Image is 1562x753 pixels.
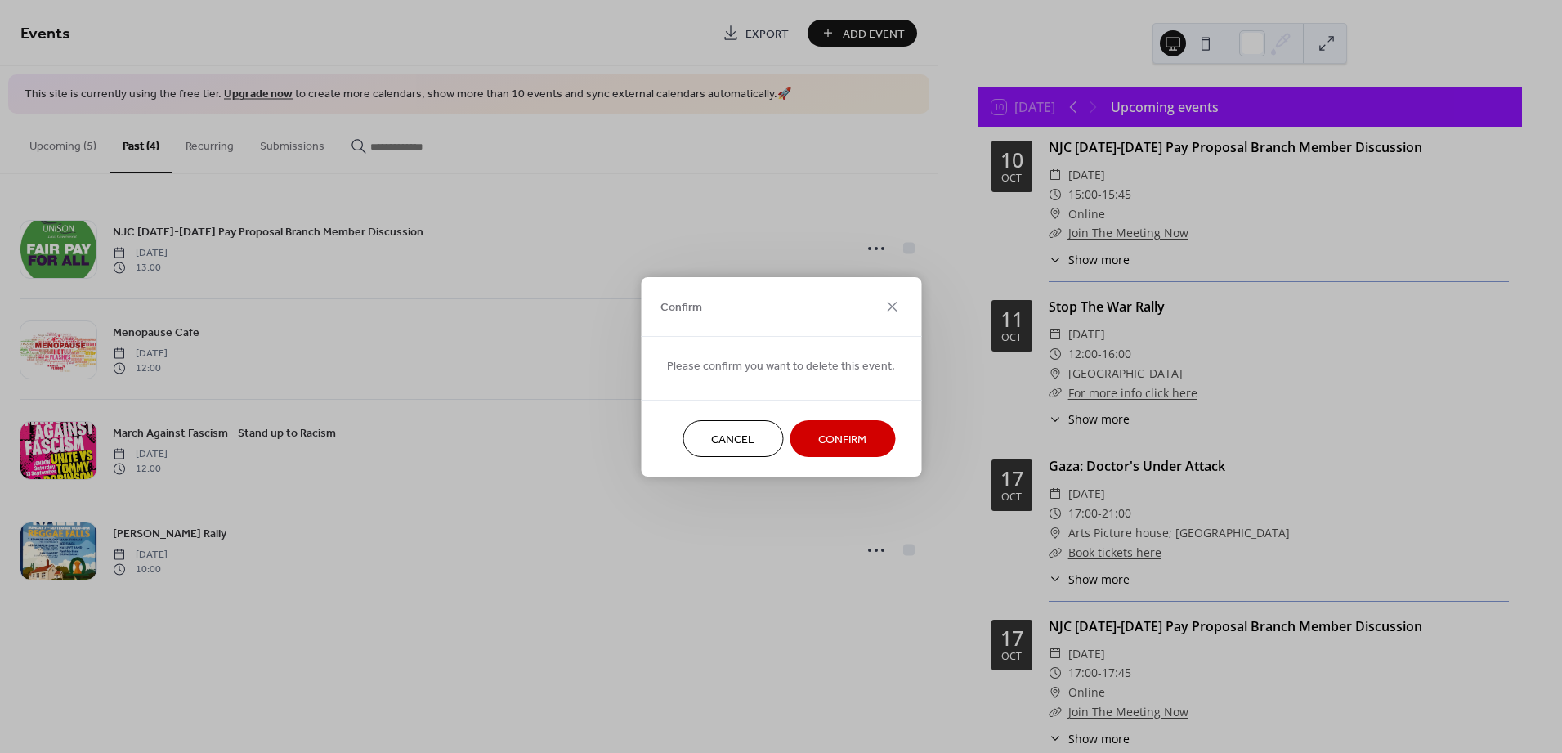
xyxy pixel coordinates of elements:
[818,431,866,448] span: Confirm
[711,431,754,448] span: Cancel
[660,299,702,316] span: Confirm
[683,420,783,457] button: Cancel
[790,420,895,457] button: Confirm
[667,357,895,374] span: Please confirm you want to delete this event.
